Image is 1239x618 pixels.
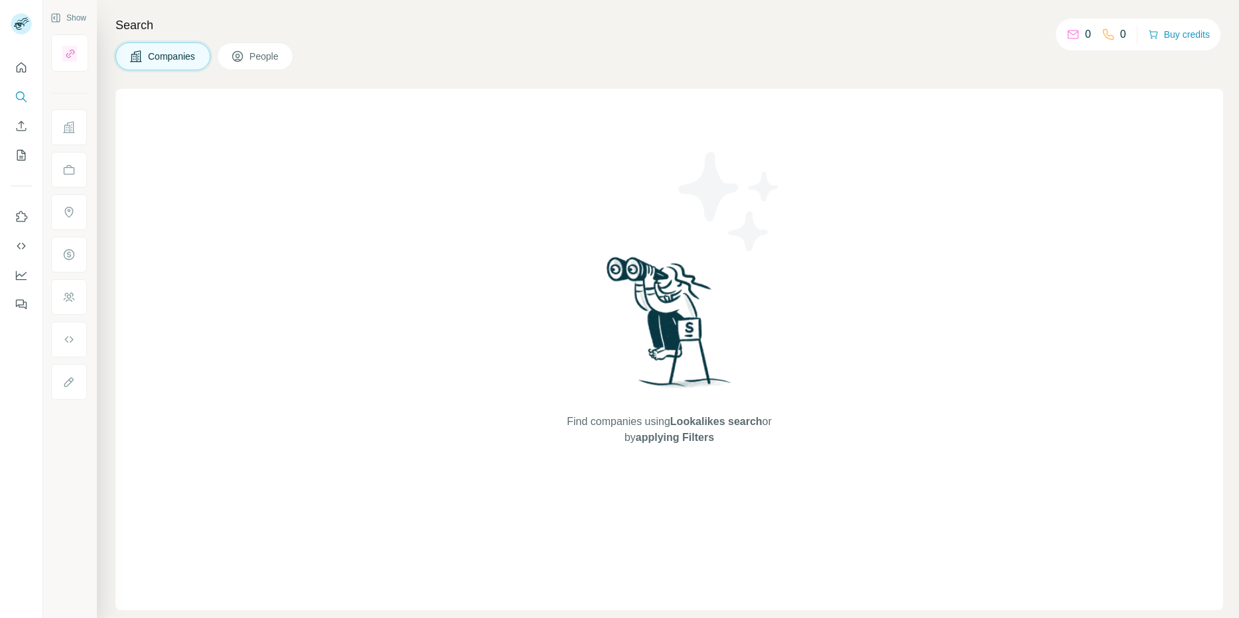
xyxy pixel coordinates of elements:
button: Enrich CSV [11,114,32,138]
span: Find companies using or by [563,414,775,446]
button: Search [11,85,32,109]
h4: Search [115,16,1223,34]
button: My lists [11,143,32,167]
button: Show [41,8,96,28]
p: 0 [1085,27,1091,42]
button: Buy credits [1148,25,1210,44]
span: applying Filters [636,432,714,443]
button: Quick start [11,56,32,80]
p: 0 [1120,27,1126,42]
button: Feedback [11,292,32,316]
span: People [250,50,280,63]
img: Surfe Illustration - Woman searching with binoculars [601,253,739,401]
button: Dashboard [11,263,32,287]
span: Companies [148,50,196,63]
button: Use Surfe API [11,234,32,258]
span: Lookalikes search [670,416,763,427]
img: Surfe Illustration - Stars [670,142,789,261]
button: Use Surfe on LinkedIn [11,205,32,229]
